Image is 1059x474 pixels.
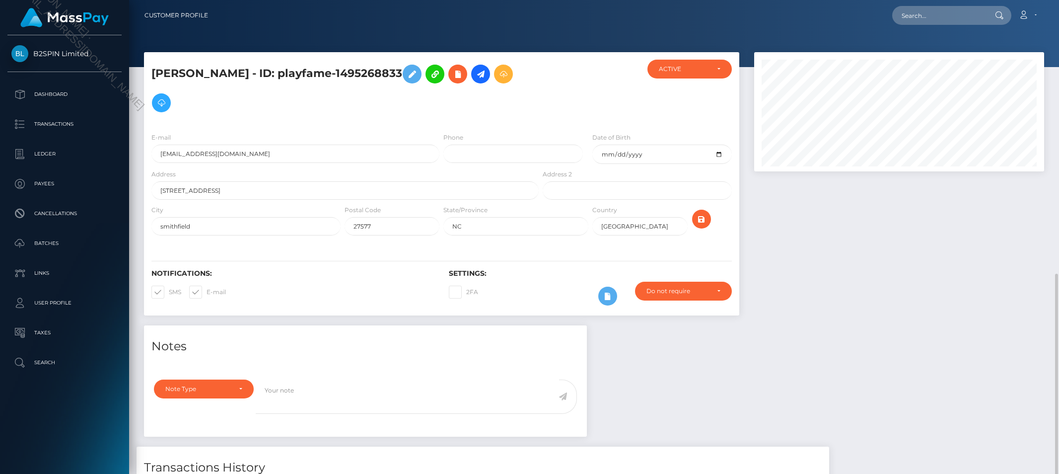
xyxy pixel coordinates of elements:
[11,176,118,191] p: Payees
[11,45,28,62] img: B2SPIN Limited
[543,170,572,179] label: Address 2
[635,282,732,301] button: Do not require
[151,170,176,179] label: Address
[892,6,986,25] input: Search...
[151,60,533,117] h5: [PERSON_NAME] - ID: playfame-1495268833
[7,201,122,226] a: Cancellations
[11,296,118,311] p: User Profile
[151,269,434,278] h6: Notifications:
[11,117,118,132] p: Transactions
[151,206,163,215] label: City
[11,206,118,221] p: Cancellations
[659,65,709,73] div: ACTIVE
[7,320,122,345] a: Taxes
[11,236,118,251] p: Batches
[7,112,122,137] a: Transactions
[345,206,381,215] label: Postal Code
[449,286,478,299] label: 2FA
[151,338,579,355] h4: Notes
[11,325,118,340] p: Taxes
[646,287,709,295] div: Do not require
[7,261,122,286] a: Links
[7,171,122,196] a: Payees
[592,206,617,215] label: Country
[144,5,208,26] a: Customer Profile
[11,147,118,161] p: Ledger
[11,87,118,102] p: Dashboard
[471,65,490,83] a: Initiate Payout
[7,142,122,166] a: Ledger
[11,266,118,281] p: Links
[647,60,732,79] button: ACTIVE
[7,49,122,58] span: B2SPIN Limited
[189,286,226,299] label: E-mail
[592,133,631,142] label: Date of Birth
[443,206,488,215] label: State/Province
[7,291,122,316] a: User Profile
[154,380,254,398] button: Note Type
[443,133,463,142] label: Phone
[151,133,171,142] label: E-mail
[165,385,231,393] div: Note Type
[7,82,122,107] a: Dashboard
[7,231,122,256] a: Batches
[449,269,731,278] h6: Settings:
[11,355,118,370] p: Search
[7,350,122,375] a: Search
[151,286,181,299] label: SMS
[20,8,109,27] img: MassPay Logo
